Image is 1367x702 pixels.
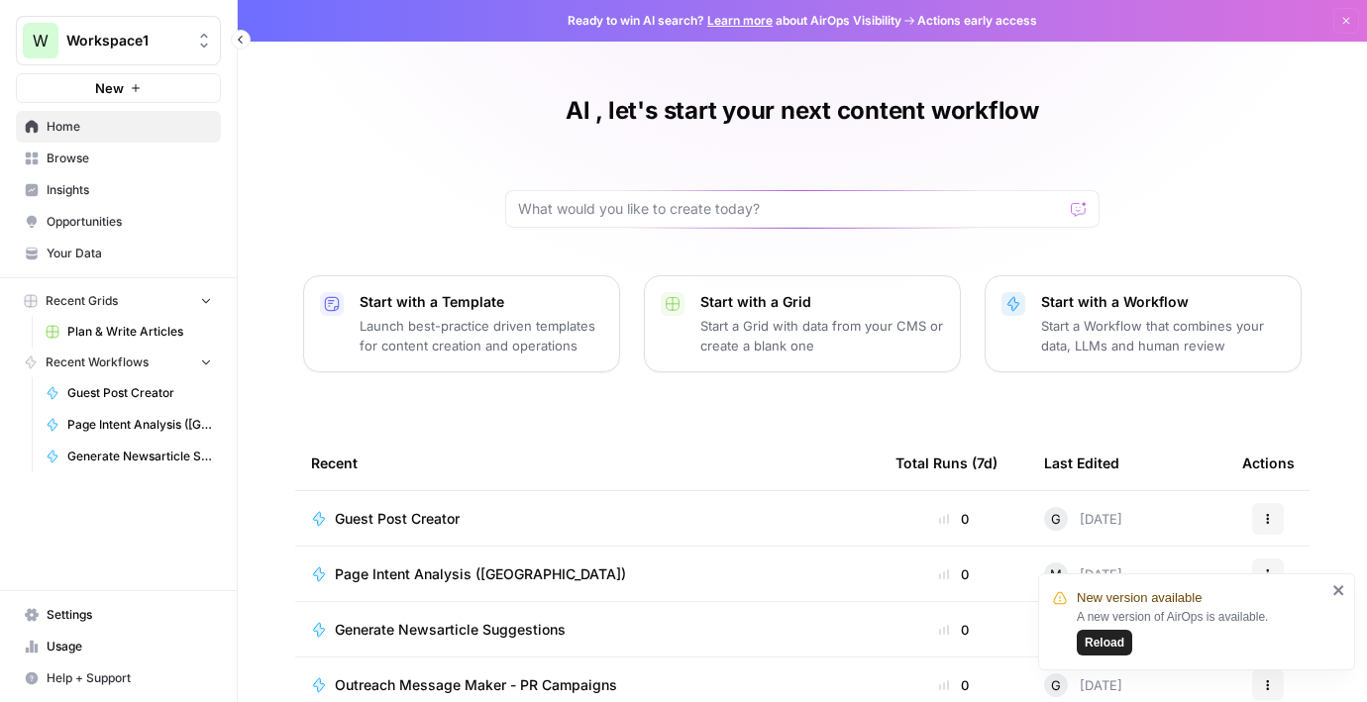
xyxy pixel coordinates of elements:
[311,675,864,695] a: Outreach Message Maker - PR Campaigns
[1085,634,1124,652] span: Reload
[644,275,961,372] button: Start with a GridStart a Grid with data from your CMS or create a blank one
[16,599,221,631] a: Settings
[1041,316,1285,355] p: Start a Workflow that combines your data, LLMs and human review
[37,441,221,472] a: Generate Newsarticle Suggestions
[895,564,1012,584] div: 0
[917,12,1037,30] span: Actions early access
[700,292,944,312] p: Start with a Grid
[335,675,617,695] span: Outreach Message Maker - PR Campaigns
[311,620,864,640] a: Generate Newsarticle Suggestions
[1332,582,1346,598] button: close
[360,292,603,312] p: Start with a Template
[335,564,626,584] span: Page Intent Analysis ([GEOGRAPHIC_DATA])
[1050,564,1062,584] span: M
[1044,436,1119,490] div: Last Edited
[16,143,221,174] a: Browse
[47,181,212,199] span: Insights
[67,323,212,341] span: Plan & Write Articles
[1051,675,1061,695] span: G
[47,150,212,167] span: Browse
[37,409,221,441] a: Page Intent Analysis ([GEOGRAPHIC_DATA])
[67,384,212,402] span: Guest Post Creator
[16,16,221,65] button: Workspace: Workspace1
[1242,436,1295,490] div: Actions
[895,509,1012,529] div: 0
[16,206,221,238] a: Opportunities
[16,348,221,377] button: Recent Workflows
[37,377,221,409] a: Guest Post Creator
[518,199,1063,219] input: What would you like to create today?
[335,509,460,529] span: Guest Post Creator
[1077,630,1132,655] button: Reload
[16,174,221,206] a: Insights
[895,436,998,490] div: Total Runs (7d)
[16,238,221,269] a: Your Data
[311,564,864,584] a: Page Intent Analysis ([GEOGRAPHIC_DATA])
[47,606,212,624] span: Settings
[16,73,221,103] button: New
[1044,673,1122,697] div: [DATE]
[37,316,221,348] a: Plan & Write Articles
[46,292,118,310] span: Recent Grids
[1051,509,1061,529] span: G
[1077,588,1202,608] span: New version available
[707,13,773,28] a: Learn more
[33,29,49,52] span: W
[1044,562,1122,586] div: [DATE]
[47,669,212,687] span: Help + Support
[95,78,124,98] span: New
[568,12,901,30] span: Ready to win AI search? about AirOps Visibility
[335,620,566,640] span: Generate Newsarticle Suggestions
[46,353,149,371] span: Recent Workflows
[16,111,221,143] a: Home
[303,275,620,372] button: Start with a TemplateLaunch best-practice driven templates for content creation and operations
[1041,292,1285,312] p: Start with a Workflow
[67,448,212,465] span: Generate Newsarticle Suggestions
[1077,608,1326,655] div: A new version of AirOps is available.
[360,316,603,355] p: Launch best-practice driven templates for content creation and operations
[311,436,864,490] div: Recent
[566,95,1039,127] h1: Al , let's start your next content workflow
[985,275,1302,372] button: Start with a WorkflowStart a Workflow that combines your data, LLMs and human review
[311,509,864,529] a: Guest Post Creator
[700,316,944,355] p: Start a Grid with data from your CMS or create a blank one
[1044,507,1122,531] div: [DATE]
[895,620,1012,640] div: 0
[47,638,212,655] span: Usage
[67,416,212,434] span: Page Intent Analysis ([GEOGRAPHIC_DATA])
[895,675,1012,695] div: 0
[16,631,221,662] a: Usage
[47,213,212,231] span: Opportunities
[47,118,212,136] span: Home
[16,286,221,316] button: Recent Grids
[47,245,212,262] span: Your Data
[16,662,221,694] button: Help + Support
[66,31,186,50] span: Workspace1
